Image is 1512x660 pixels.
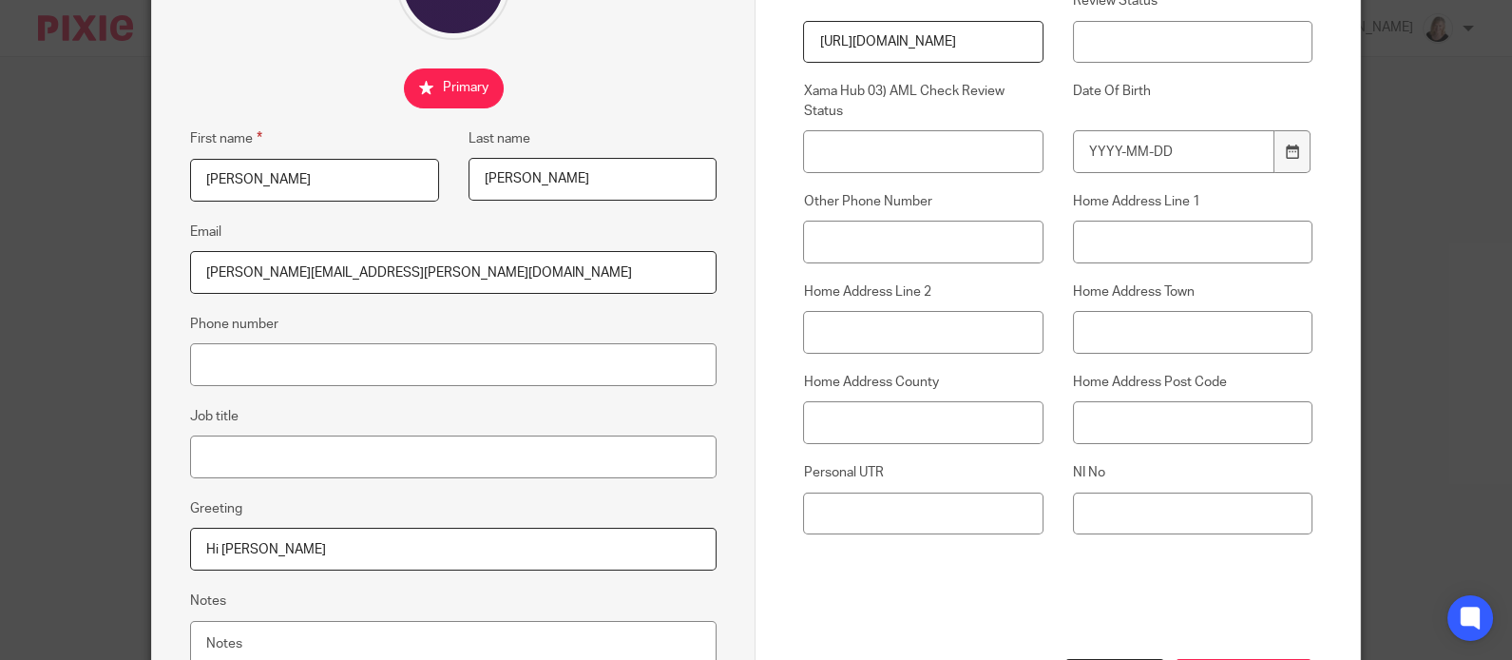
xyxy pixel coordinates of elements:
label: Date Of Birth [1073,82,1312,121]
label: Home Address Line 2 [803,282,1043,301]
label: Email [190,223,221,242]
label: Xama Hub 03) AML Check Review Status [803,82,1043,121]
label: Job title [190,407,239,426]
label: Last name [469,129,530,148]
input: e.g. Dear Mrs. Appleseed or Hi Sam [190,528,717,571]
label: Phone number [190,315,278,334]
label: Notes [190,592,226,611]
input: YYYY-MM-DD [1073,130,1274,173]
label: Home Address Line 1 [1073,192,1312,211]
label: First name [190,127,262,149]
label: Home Address County [803,373,1043,392]
label: Greeting [190,499,242,518]
label: Other Phone Number [803,192,1043,211]
label: Personal UTR [803,463,1043,482]
label: Home Address Town [1073,282,1312,301]
label: NI No [1073,463,1312,482]
label: Home Address Post Code [1073,373,1312,392]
